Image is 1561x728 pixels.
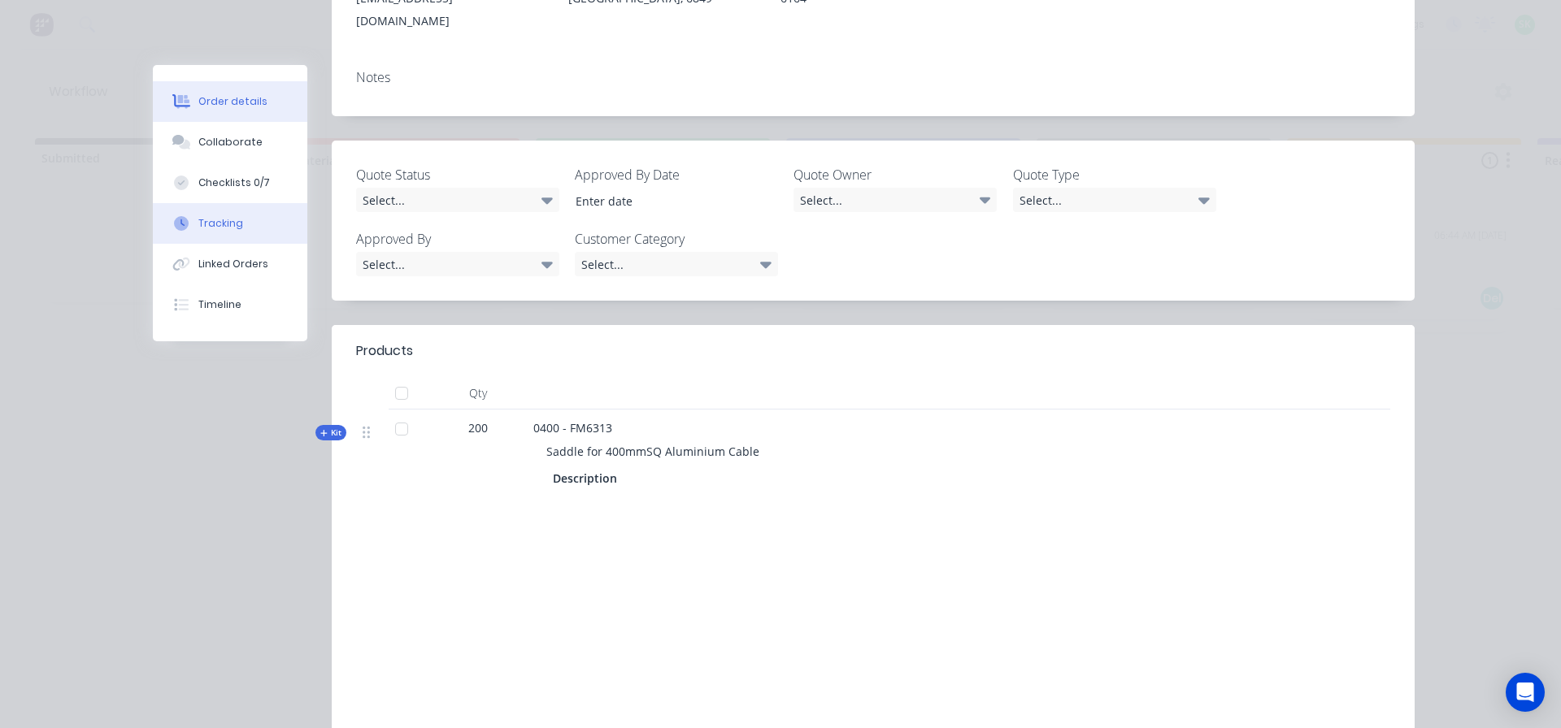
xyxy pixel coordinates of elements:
[356,188,559,212] div: Select...
[575,252,778,276] div: Select...
[575,229,778,249] label: Customer Category
[153,122,307,162] button: Collaborate
[533,420,612,435] span: 0400 - FM6313
[429,377,527,409] div: Qty
[564,188,767,213] input: Enter date
[198,216,243,231] div: Tracking
[794,188,997,212] div: Select...
[153,203,307,244] button: Tracking
[546,444,759,459] span: Saddle for 400mmSQ Aluminium Cable
[1013,165,1216,184] label: Quote Type
[468,419,488,436] span: 200
[153,81,307,122] button: Order details
[198,135,263,149] div: Collaborate
[794,165,997,184] label: Quote Owner
[356,252,559,276] div: Select...
[153,284,307,325] button: Timeline
[198,94,267,109] div: Order details
[153,244,307,284] button: Linked Orders
[198,257,268,271] div: Linked Orders
[320,427,341,439] span: Kit
[356,70,1390,85] div: Notes
[315,425,346,440] div: Kit
[1506,673,1545,712] div: Open Intercom Messenger
[356,229,559,249] label: Approved By
[153,162,307,203] button: Checklists 0/7
[356,165,559,184] label: Quote Status
[1013,188,1216,212] div: Select...
[198,175,270,190] div: Checklists 0/7
[198,297,241,312] div: Timeline
[356,341,413,361] div: Products
[575,165,778,184] label: Approved By Date
[553,466,624,490] div: Description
